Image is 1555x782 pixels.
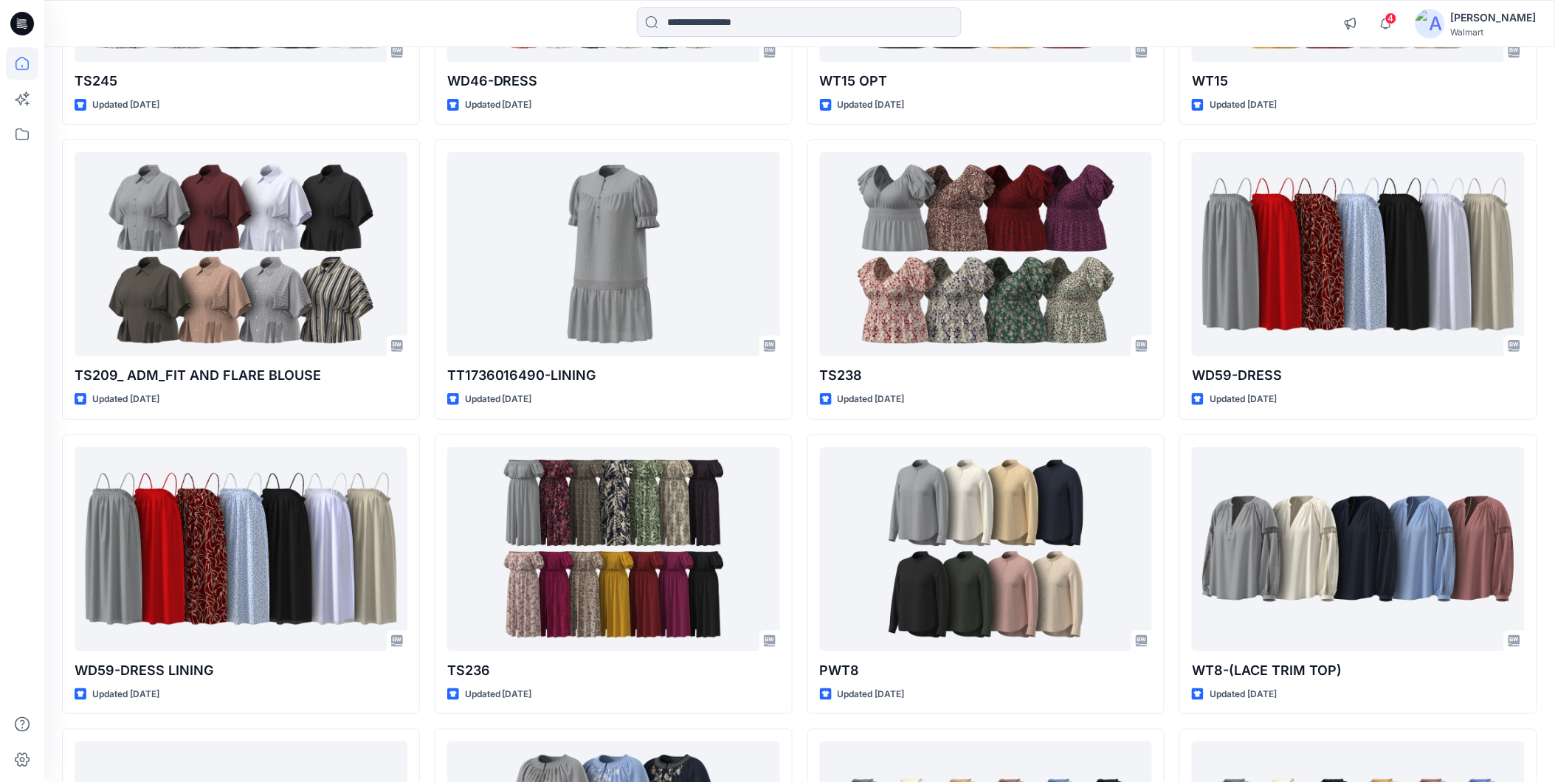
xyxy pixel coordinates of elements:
p: TS238 [820,365,1153,386]
p: WT15 OPT [820,71,1153,91]
p: Updated [DATE] [838,392,905,407]
p: Updated [DATE] [92,687,159,702]
p: WD59-DRESS LINING [75,660,407,681]
p: TS209_ ADM_FIT AND FLARE BLOUSE [75,365,407,386]
p: Updated [DATE] [1210,392,1277,407]
p: Updated [DATE] [465,392,532,407]
div: Walmart [1451,27,1537,38]
a: WD59-DRESS [1192,152,1525,356]
p: WD46-DRESS [447,71,780,91]
p: Updated [DATE] [92,392,159,407]
p: Updated [DATE] [92,97,159,113]
p: WT8-(LACE TRIM TOP) [1192,660,1525,681]
p: Updated [DATE] [1210,687,1277,702]
p: PWT8 [820,660,1153,681]
a: TS236 [447,447,780,651]
p: WT15 [1192,71,1525,91]
a: PWT8 [820,447,1153,651]
span: 4 [1385,13,1397,24]
p: TT1736016490-LINING [447,365,780,386]
p: Updated [DATE] [838,97,905,113]
p: WD59-DRESS [1192,365,1525,386]
p: TS245 [75,71,407,91]
p: Updated [DATE] [1210,97,1277,113]
a: TS209_ ADM_FIT AND FLARE BLOUSE [75,152,407,356]
a: WT8-(LACE TRIM TOP) [1192,447,1525,651]
img: avatar [1416,9,1445,38]
a: TS238 [820,152,1153,356]
p: Updated [DATE] [838,687,905,702]
p: Updated [DATE] [465,687,532,702]
a: TT1736016490-LINING [447,152,780,356]
p: Updated [DATE] [465,97,532,113]
p: TS236 [447,660,780,681]
div: [PERSON_NAME] [1451,9,1537,27]
a: WD59-DRESS LINING [75,447,407,651]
